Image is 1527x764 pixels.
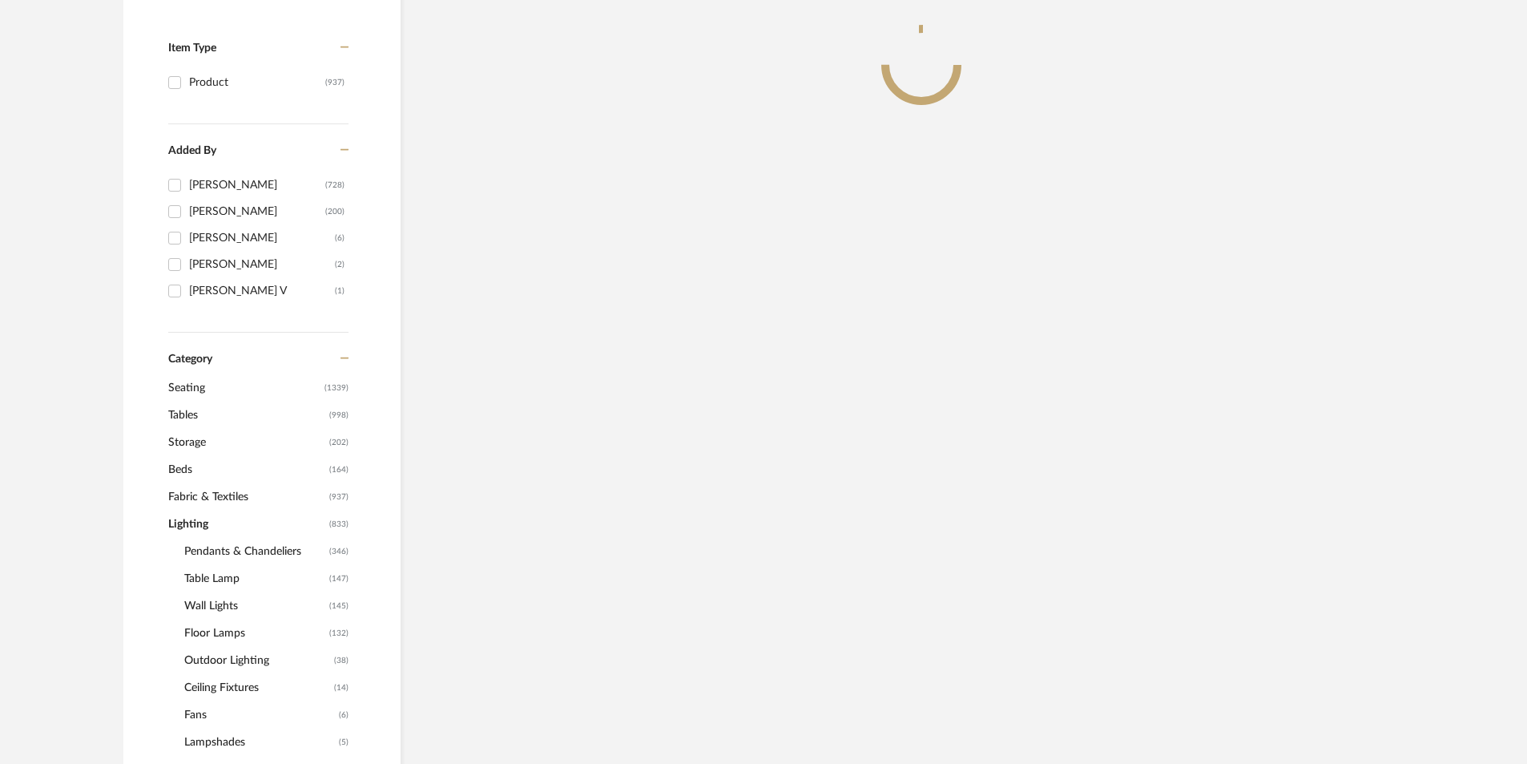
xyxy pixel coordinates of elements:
[168,374,320,402] span: Seating
[339,702,349,728] span: (6)
[168,429,325,456] span: Storage
[184,647,330,674] span: Outdoor Lighting
[334,675,349,701] span: (14)
[339,730,349,755] span: (5)
[168,42,216,54] span: Item Type
[184,701,335,729] span: Fans
[329,539,349,564] span: (346)
[168,511,325,538] span: Lighting
[325,172,344,198] div: (728)
[329,566,349,592] span: (147)
[335,225,344,251] div: (6)
[325,199,344,224] div: (200)
[329,620,349,646] span: (132)
[329,402,349,428] span: (998)
[168,456,325,483] span: Beds
[329,484,349,510] span: (937)
[184,538,325,565] span: Pendants & Chandeliers
[189,199,325,224] div: [PERSON_NAME]
[329,430,349,455] span: (202)
[168,145,216,156] span: Added By
[184,565,325,592] span: Table Lamp
[168,483,325,511] span: Fabric & Textiles
[168,402,325,429] span: Tables
[184,592,325,620] span: Wall Lights
[329,593,349,619] span: (145)
[189,278,335,304] div: [PERSON_NAME] V
[189,252,335,277] div: [PERSON_NAME]
[329,511,349,537] span: (833)
[184,620,325,647] span: Floor Lamps
[189,225,335,251] div: [PERSON_NAME]
[189,172,325,198] div: [PERSON_NAME]
[335,252,344,277] div: (2)
[184,674,330,701] span: Ceiling Fixtures
[329,457,349,483] span: (164)
[168,353,212,366] span: Category
[184,729,335,756] span: Lampshades
[335,278,344,304] div: (1)
[324,375,349,401] span: (1339)
[325,70,344,95] div: (937)
[189,70,325,95] div: Product
[334,648,349,673] span: (38)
